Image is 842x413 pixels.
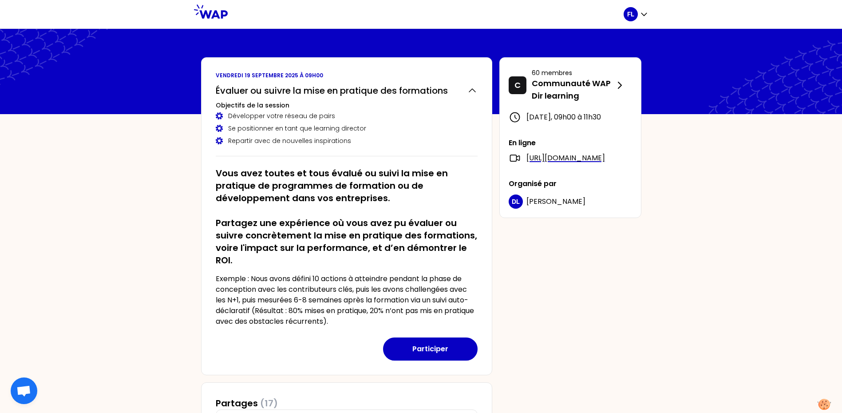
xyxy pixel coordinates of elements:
h3: Partages [216,397,278,409]
button: Évaluer ou suivre la mise en pratique des formations [216,84,478,97]
p: FL [627,10,634,19]
button: Participer [383,338,478,361]
p: vendredi 19 septembre 2025 à 09h00 [216,72,478,79]
p: En ligne [509,138,632,148]
div: Repartir avec de nouvelles inspirations [216,136,478,145]
p: C [514,79,521,91]
div: Se positionner en tant que learning director [216,124,478,133]
button: FL [624,7,648,21]
h2: Vous avez toutes et tous évalué ou suivi la mise en pratique de programmes de formation ou de dév... [216,167,478,266]
p: 60 membres [532,68,614,77]
h3: Objectifs de la session [216,101,478,110]
div: Développer votre réseau de pairs [216,111,478,120]
a: [URL][DOMAIN_NAME] [526,153,605,163]
span: [PERSON_NAME] [526,196,585,206]
span: (17) [260,397,278,409]
p: DL [512,197,520,206]
p: Organisé par [509,179,632,189]
div: [DATE] , 09h00 à 11h30 [509,111,632,123]
p: Communauté WAP Dir learning [532,77,614,102]
div: Ouvrir le chat [11,377,37,404]
p: Exemple : Nous avons défini 10 actions à atteindre pendant la phase de conception avec les contri... [216,274,478,327]
h2: Évaluer ou suivre la mise en pratique des formations [216,84,448,97]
